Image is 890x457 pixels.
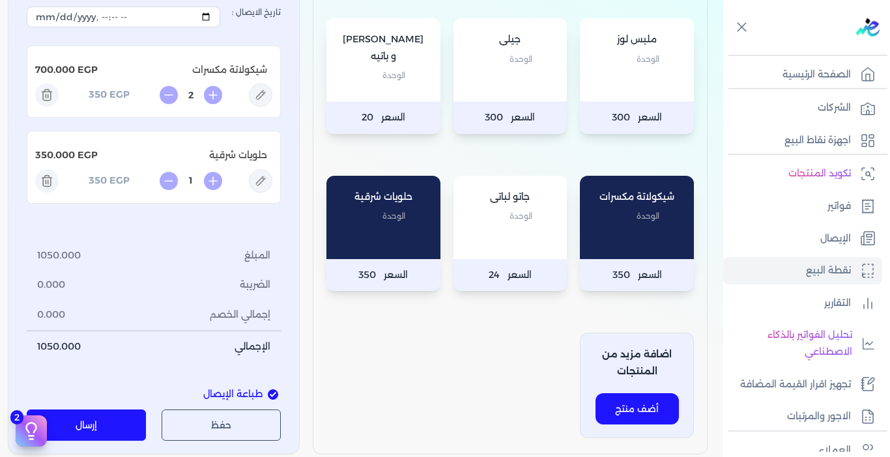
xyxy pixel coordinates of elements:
[782,66,851,83] p: الصفحة الرئيسية
[723,61,882,89] a: الصفحة الرئيسية
[740,376,851,393] p: تجهيز اقرار القيمة المضافة
[637,51,659,68] span: الوحدة
[37,249,81,263] span: 1050.000
[596,393,679,424] button: أضف منتج
[339,31,427,64] p: [PERSON_NAME] و باتيه
[788,165,851,182] p: تكويد المنتجات
[723,403,882,430] a: الاجور والمرتبات
[382,67,405,84] span: الوحدة
[723,257,882,284] a: نقطة البيع
[326,102,440,134] p: السعر
[37,339,81,353] span: 1050.000
[612,109,630,126] span: 300
[612,267,630,284] span: 350
[723,160,882,187] a: تكويد المنتجات
[109,174,130,188] span: EGP
[580,259,694,292] p: السعر
[453,259,567,292] p: السعر
[723,127,882,154] a: اجهزة نقاط البيع
[723,322,882,365] a: تحليل الفواتير بالذكاء الاصطناعي
[78,148,98,163] span: EGP
[827,198,851,215] p: فواتير
[824,295,851,312] p: التقارير
[362,109,373,126] span: 20
[35,147,75,164] p: 350.000
[818,100,851,117] p: الشركات
[485,109,503,126] span: 300
[467,189,554,206] p: جاتو لباتى
[162,409,281,441] button: حفظ
[856,18,880,36] img: logo
[593,31,681,48] p: ملبس لوز
[820,230,851,247] p: الإيصال
[109,88,130,102] span: EGP
[787,408,851,425] p: الاجور والمرتبات
[98,56,272,83] p: شيكولاتة مكسرات
[78,62,98,77] span: EGP
[723,193,882,220] a: فواتير
[637,208,659,225] span: الوحدة
[510,51,532,68] span: الوحدة
[27,409,146,441] button: إرسال
[580,102,694,134] p: السعر
[593,189,681,206] p: شيكولاتة مكسرات
[806,262,851,279] p: نقطة البيع
[382,208,405,225] span: الوحدة
[326,259,440,292] p: السعر
[730,327,852,360] p: تحليل الفواتير بالذكاء الاصطناعي
[27,6,220,27] input: تاريخ الايصال :
[339,189,427,206] p: حلويات شرقية
[89,87,107,104] p: 350
[37,308,65,322] span: 0.000
[235,339,270,353] span: الإجمالي
[98,142,272,169] p: حلويات شرقية
[784,132,851,149] p: اجهزة نقاط البيع
[203,387,263,402] span: طباعة الإيصال
[489,267,500,284] span: 24
[35,61,75,78] p: 700.000
[723,94,882,122] a: الشركات
[10,410,23,424] span: 2
[510,208,532,225] span: الوحدة
[89,173,107,189] p: 350
[240,278,270,292] span: الضريبة
[37,278,65,292] span: 0.000
[244,249,270,263] span: المبلغ
[467,31,554,48] p: جيلى
[358,267,376,284] span: 350
[16,415,47,447] button: 2
[453,102,567,134] p: السعر
[210,308,270,322] span: إجمالي الخصم
[723,225,882,253] a: الإيصال
[723,371,882,398] a: تجهيز اقرار القيمة المضافة
[723,290,882,317] a: التقارير
[268,389,278,400] input: طباعة الإيصال
[586,346,688,380] p: اضافة مزيد من المنتجات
